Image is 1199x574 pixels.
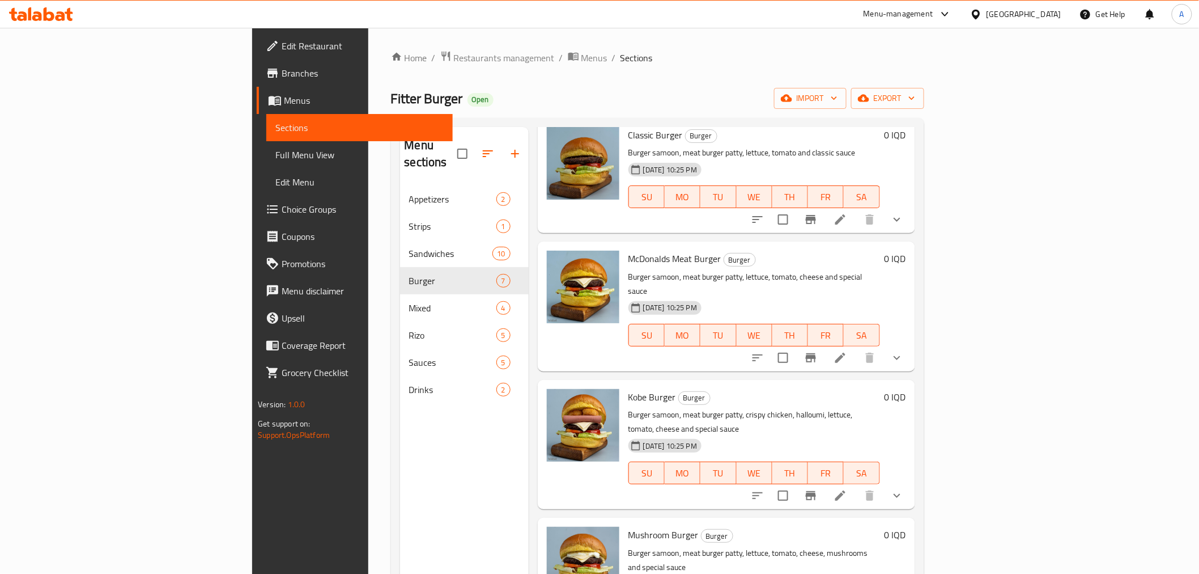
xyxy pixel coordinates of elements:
[493,248,510,259] span: 10
[700,462,736,484] button: TU
[266,168,452,196] a: Edit Menu
[409,192,496,206] span: Appetizers
[883,482,911,509] button: show more
[669,189,696,205] span: MO
[400,267,529,294] div: Burger7
[808,185,844,208] button: FR
[851,88,924,109] button: export
[771,346,795,370] span: Select to update
[772,462,808,484] button: TH
[282,284,443,298] span: Menu disclaimer
[282,66,443,80] span: Branches
[628,126,683,143] span: Classic Burger
[258,428,330,442] a: Support.OpsPlatform
[496,356,511,369] div: items
[808,324,844,347] button: FR
[686,129,717,142] span: Burger
[628,389,676,406] span: Kobe Burger
[497,385,510,395] span: 2
[628,408,880,436] p: Burger samoon, meat burger patty, crispy chicken, halloumi, lettuce, tomato, cheese and special s...
[737,462,772,484] button: WE
[450,142,474,166] span: Select all sections
[266,114,452,141] a: Sections
[633,327,660,344] span: SU
[685,129,717,143] div: Burger
[497,330,510,341] span: 5
[744,344,771,372] button: sort-choices
[400,240,529,267] div: Sandwiches10
[808,462,844,484] button: FR
[409,301,496,315] span: Mixed
[864,7,933,21] div: Menu-management
[669,327,696,344] span: MO
[797,482,824,509] button: Branch-specific-item
[633,465,660,482] span: SU
[496,301,511,315] div: items
[400,294,529,322] div: Mixed4
[257,277,452,305] a: Menu disclaimer
[890,351,904,365] svg: Show Choices
[497,303,510,314] span: 4
[581,51,607,65] span: Menus
[724,254,755,267] span: Burger
[844,324,879,347] button: SA
[400,376,529,403] div: Drinks2
[771,208,795,231] span: Select to update
[282,230,443,243] span: Coupons
[883,344,911,372] button: show more
[496,328,511,342] div: items
[409,220,496,233] div: Strips
[257,32,452,60] a: Edit Restaurant
[628,324,665,347] button: SU
[409,328,496,342] div: Rizo
[547,389,619,462] img: Kobe Burger
[409,383,496,396] div: Drinks
[282,339,443,352] span: Coverage Report
[282,311,443,325] span: Upsell
[257,305,452,332] a: Upsell
[848,189,875,205] span: SA
[409,247,492,260] div: Sandwiches
[783,91,837,105] span: import
[400,322,529,349] div: Rizo5
[628,185,665,208] button: SU
[628,250,721,267] span: McDonalds Meat Burger
[885,127,906,143] h6: 0 IQD
[669,465,696,482] span: MO
[678,391,711,405] div: Burger
[547,251,619,323] img: McDonalds Meat Burger
[883,206,911,233] button: show more
[848,327,875,344] span: SA
[813,327,839,344] span: FR
[774,88,847,109] button: import
[496,192,511,206] div: items
[705,189,732,205] span: TU
[700,324,736,347] button: TU
[771,484,795,508] span: Select to update
[257,250,452,277] a: Promotions
[885,389,906,405] h6: 0 IQD
[834,351,847,365] a: Edit menu item
[856,482,883,509] button: delete
[860,91,915,105] span: export
[885,527,906,543] h6: 0 IQD
[744,206,771,233] button: sort-choices
[496,383,511,396] div: items
[737,185,772,208] button: WE
[890,213,904,226] svg: Show Choices
[275,175,443,189] span: Edit Menu
[496,274,511,288] div: items
[700,185,736,208] button: TU
[497,357,510,368] span: 5
[391,86,463,111] span: Fitter Burger
[497,194,510,205] span: 2
[497,221,510,232] span: 1
[797,344,824,372] button: Branch-specific-item
[492,247,511,260] div: items
[834,489,847,503] a: Edit menu item
[848,465,875,482] span: SA
[777,327,803,344] span: TH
